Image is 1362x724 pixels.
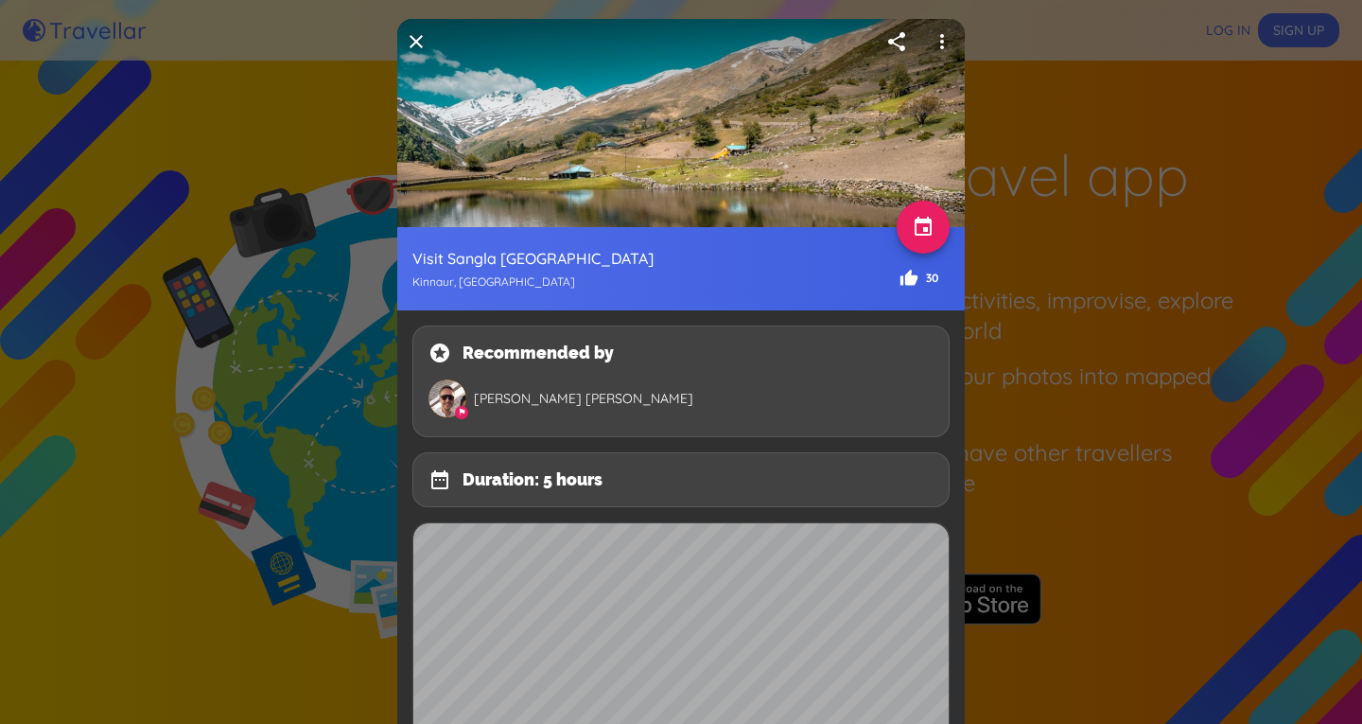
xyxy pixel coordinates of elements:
span: Kinnaur, [GEOGRAPHIC_DATA] [412,273,888,291]
h1: Visit Sangla [GEOGRAPHIC_DATA] [412,246,654,272]
span: 30 [926,269,938,288]
h2: Recommended by [463,344,934,362]
img: Visiting Sangla Kanda Lake in Himachal Pradesh is like discovering a serene paradise in the Himal... [397,19,965,227]
button: 30 [890,263,948,293]
img: Guillo Bresciano [428,380,466,417]
p: [PERSON_NAME] [PERSON_NAME] [466,381,934,415]
h2: Duration: 5 hours [463,470,934,488]
span: ⚑ [455,406,468,419]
